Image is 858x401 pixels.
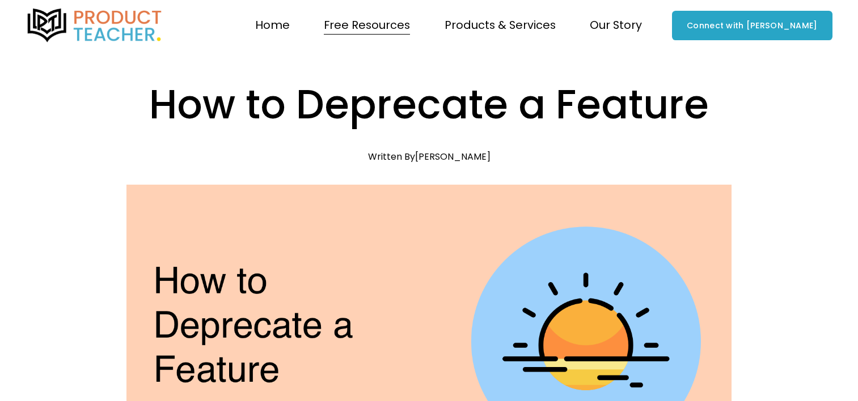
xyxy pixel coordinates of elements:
a: Connect with [PERSON_NAME] [672,11,832,40]
a: folder dropdown [324,14,410,36]
a: folder dropdown [445,14,556,36]
div: Written By [368,151,491,162]
a: folder dropdown [590,14,642,36]
img: Product Teacher [26,8,164,42]
a: Home [255,14,290,36]
span: Free Resources [324,15,410,35]
h1: How to Deprecate a Feature [126,77,732,133]
a: [PERSON_NAME] [415,150,491,163]
span: Our Story [590,15,642,35]
span: Products & Services [445,15,556,35]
